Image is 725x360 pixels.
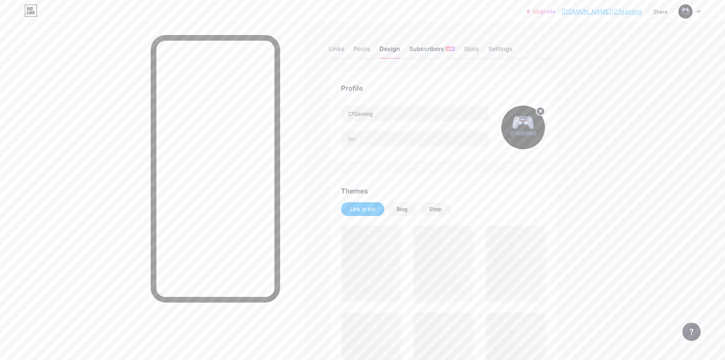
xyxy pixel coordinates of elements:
[409,44,455,58] div: Subscribers
[329,44,344,58] div: Links
[447,46,454,51] span: NEW
[488,44,513,58] div: Settings
[561,7,642,16] a: [DOMAIN_NAME]/27gaming
[354,44,370,58] div: Posts
[341,186,545,196] div: Themes
[653,8,668,16] div: Share
[397,205,408,213] div: Blog
[350,205,375,213] div: Link in bio
[526,8,555,14] a: Upgrade
[678,4,693,19] img: Nguyễn Sinh
[341,106,489,121] input: Name
[429,205,442,213] div: Shop
[341,83,545,93] div: Profile
[501,106,545,149] img: Nguyễn Sinh
[464,44,479,58] div: Stats
[341,131,489,146] input: Bio
[379,44,400,58] div: Design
